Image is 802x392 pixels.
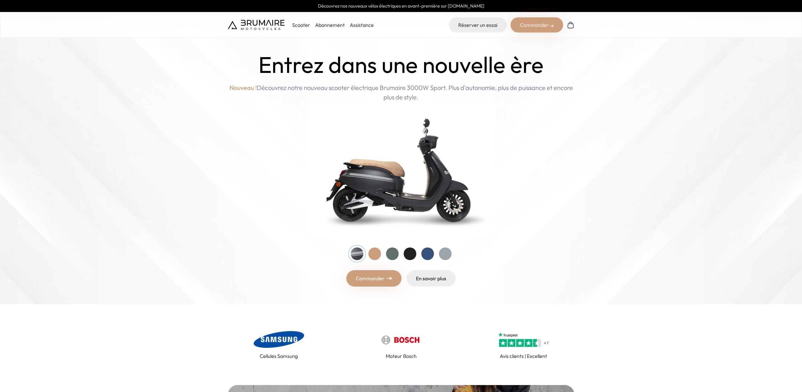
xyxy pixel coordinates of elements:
div: Commander [511,17,563,33]
a: Assistance [350,22,374,28]
a: Réserver un essai [449,17,507,33]
img: right-arrow.png [387,276,392,280]
a: Commander [346,270,401,287]
span: Nouveau ! [229,83,257,92]
img: right-arrow-2.png [550,24,554,28]
a: Avis clients | Excellent [472,330,574,360]
p: Moteur Bosch [386,352,417,360]
a: En savoir plus [407,270,456,287]
a: Moteur Bosch [350,330,452,360]
p: Avis clients | Excellent [500,352,547,360]
p: Cellules Samsung [260,352,298,360]
img: Brumaire Motocycles [228,20,285,30]
img: Panier [567,21,574,29]
a: Abonnement [315,22,345,28]
a: Cellules Samsung [228,330,330,360]
p: Scooter [292,21,310,29]
p: Découvrez notre nouveau scooter électrique Brumaire 3000W Sport. Plus d'autonomie, plus de puissa... [228,83,574,102]
h1: Entrez dans une nouvelle ère [258,52,544,78]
